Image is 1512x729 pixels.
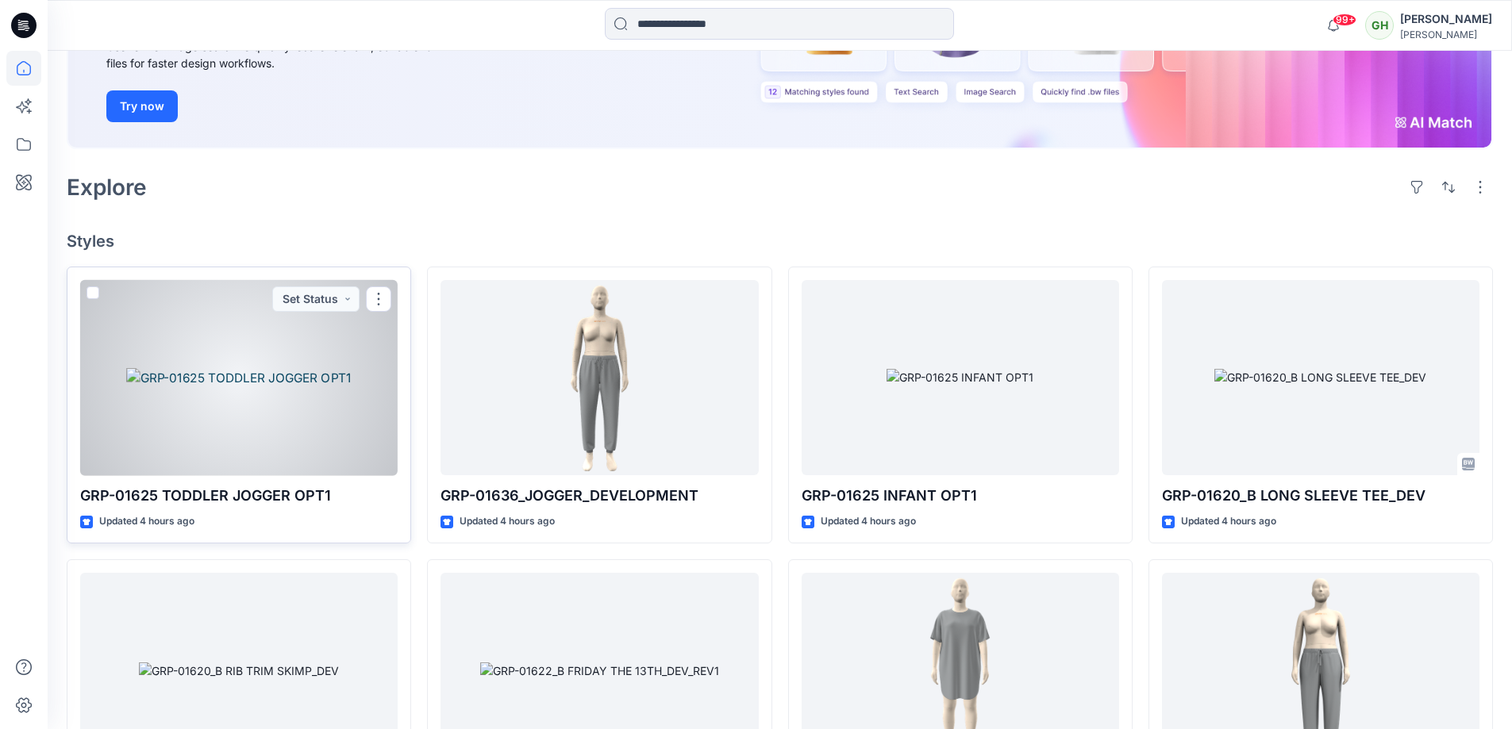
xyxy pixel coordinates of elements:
p: Updated 4 hours ago [460,513,555,530]
a: GRP-01625 TODDLER JOGGER OPT1 [80,280,398,476]
a: GRP-01625 INFANT OPT1 [802,280,1119,476]
p: GRP-01625 INFANT OPT1 [802,485,1119,507]
div: [PERSON_NAME] [1400,29,1492,40]
a: GRP-01620_B LONG SLEEVE TEE_DEV [1162,280,1479,476]
p: Updated 4 hours ago [99,513,194,530]
a: GRP-01636_JOGGER_DEVELOPMENT [441,280,758,476]
p: GRP-01620_B LONG SLEEVE TEE_DEV [1162,485,1479,507]
p: GRP-01625 TODDLER JOGGER OPT1 [80,485,398,507]
div: Use text or image search to quickly locate relevant, editable .bw files for faster design workflows. [106,38,464,71]
span: 99+ [1333,13,1356,26]
button: Try now [106,90,178,122]
h4: Styles [67,232,1493,251]
div: GH [1365,11,1394,40]
p: Updated 4 hours ago [821,513,916,530]
h2: Explore [67,175,147,200]
p: Updated 4 hours ago [1181,513,1276,530]
div: [PERSON_NAME] [1400,10,1492,29]
p: GRP-01636_JOGGER_DEVELOPMENT [441,485,758,507]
